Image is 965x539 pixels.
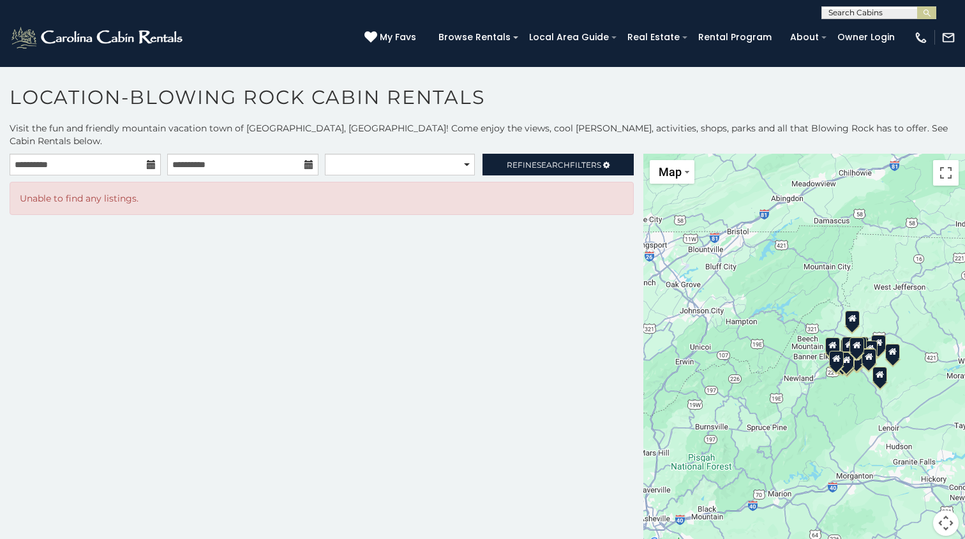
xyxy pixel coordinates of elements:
span: My Favs [380,31,416,44]
a: Owner Login [831,27,901,47]
button: Toggle fullscreen view [933,160,959,186]
a: Browse Rentals [432,27,517,47]
a: Real Estate [621,27,686,47]
button: Map camera controls [933,510,959,536]
span: Map [659,165,682,179]
p: Unable to find any listings. [20,192,624,205]
img: phone-regular-white.png [914,31,928,45]
img: mail-regular-white.png [941,31,955,45]
a: Local Area Guide [523,27,615,47]
a: My Favs [364,31,419,45]
a: About [784,27,825,47]
a: RefineSearchFilters [482,154,634,175]
a: Rental Program [692,27,778,47]
span: Refine Filters [507,160,601,170]
button: Change map style [650,160,694,184]
span: Search [537,160,570,170]
img: White-1-2.png [10,25,186,50]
